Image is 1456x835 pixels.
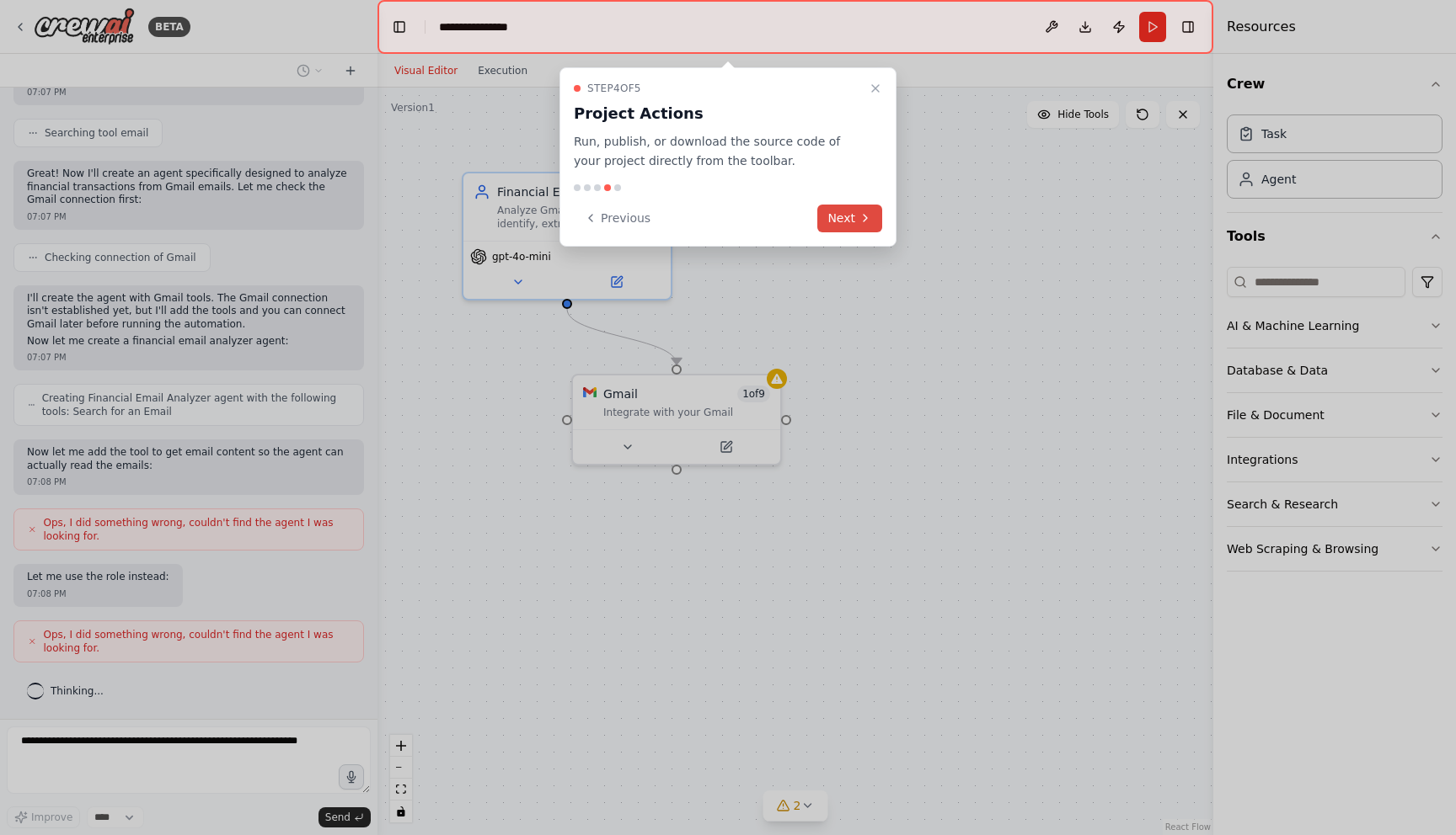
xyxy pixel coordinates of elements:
h3: Project Actions [574,102,862,125]
button: Hide left sidebar [388,15,411,39]
button: Previous [574,205,661,232]
button: Next [817,205,882,232]
span: Step 4 of 5 [587,82,641,95]
button: Close walkthrough [865,78,886,98]
p: Run, publish, or download the source code of your project directly from the toolbar. [574,132,862,171]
